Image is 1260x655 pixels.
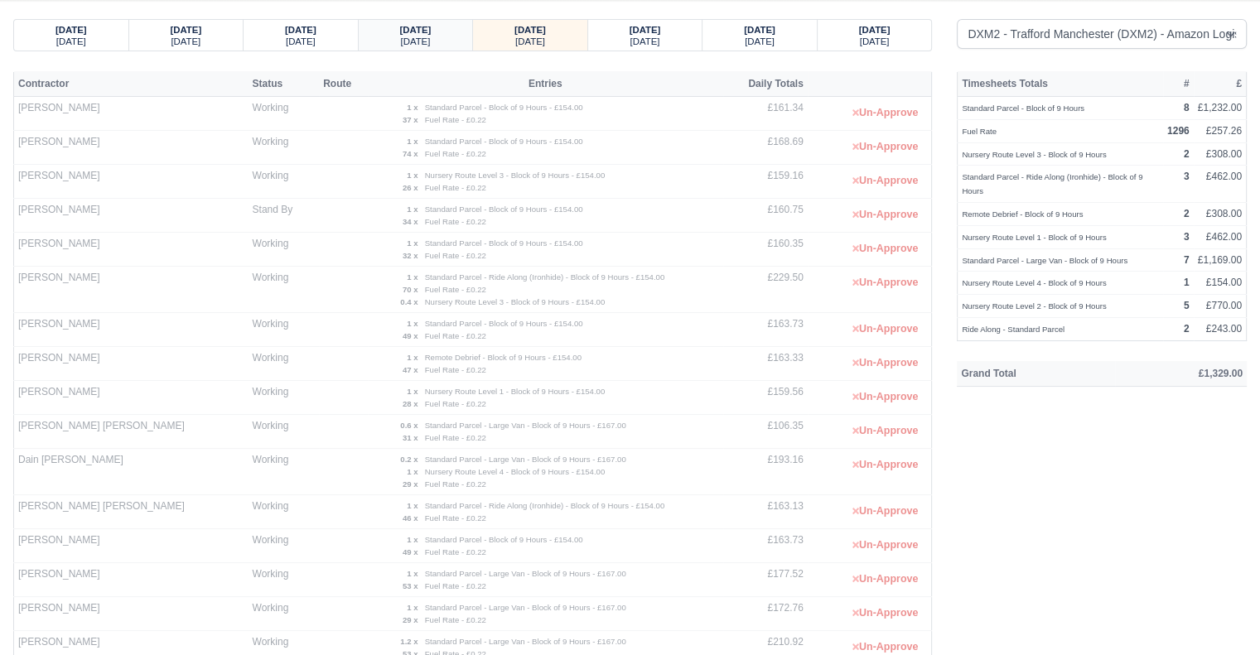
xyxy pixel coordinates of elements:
[843,499,927,523] button: Un-Approve
[1194,272,1247,295] td: £154.00
[249,563,320,597] td: Working
[403,331,418,340] strong: 49 x
[1184,323,1190,335] strong: 2
[723,449,808,495] td: £193.16
[400,36,430,46] small: [DATE]
[514,25,546,35] strong: [DATE]
[14,347,249,381] td: [PERSON_NAME]
[1184,102,1190,113] strong: 8
[407,137,418,146] strong: 1 x
[425,297,606,306] small: Nursery Route Level 3 - Block of 9 Hours - £154.00
[14,267,249,313] td: [PERSON_NAME]
[962,233,1106,242] small: Nursery Route Level 1 - Block of 9 Hours
[400,25,432,35] strong: [DATE]
[723,495,808,529] td: £163.13
[425,387,606,396] small: Nursery Route Level 1 - Block of 9 Hours - £154.00
[843,101,927,125] button: Un-Approve
[723,529,808,563] td: £163.73
[425,365,486,374] small: Fuel Rate - £0.22
[14,381,249,415] td: [PERSON_NAME]
[723,165,808,199] td: £159.16
[962,301,1106,311] small: Nursery Route Level 2 - Block of 9 Hours
[723,563,808,597] td: £177.52
[1194,318,1247,341] td: £243.00
[843,567,927,591] button: Un-Approve
[425,205,583,214] small: Standard Parcel - Block of 9 Hours - £154.00
[1194,248,1247,272] td: £1,169.00
[723,313,808,347] td: £163.73
[403,547,418,556] strong: 49 x
[249,495,320,529] td: Working
[425,285,486,294] small: Fuel Rate - £0.22
[407,467,418,476] strong: 1 x
[425,353,582,362] small: Remote Debrief - Block of 9 Hours - £154.00
[425,331,486,340] small: Fuel Rate - £0.22
[425,183,486,192] small: Fuel Rate - £0.22
[403,285,418,294] strong: 70 x
[843,317,927,341] button: Un-Approve
[56,36,86,46] small: [DATE]
[425,455,626,464] small: Standard Parcel - Large Van - Block of 9 Hours - £167.00
[1184,208,1190,219] strong: 2
[425,615,486,624] small: Fuel Rate - £0.22
[425,467,606,476] small: Nursery Route Level 4 - Block of 9 Hours - £154.00
[425,421,626,430] small: Standard Parcel - Large Van - Block of 9 Hours - £167.00
[630,36,660,46] small: [DATE]
[1194,225,1247,248] td: £462.00
[407,238,418,248] strong: 1 x
[962,278,1106,287] small: Nursery Route Level 4 - Block of 9 Hours
[744,25,775,35] strong: [DATE]
[403,365,418,374] strong: 47 x
[403,399,418,408] strong: 28 x
[843,351,927,375] button: Un-Approve
[249,97,320,131] td: Working
[723,131,808,165] td: £168.69
[425,569,626,578] small: Standard Parcel - Large Van - Block of 9 Hours - £167.00
[515,36,545,46] small: [DATE]
[1194,97,1247,120] td: £1,232.00
[425,251,486,260] small: Fuel Rate - £0.22
[859,25,891,35] strong: [DATE]
[425,501,665,510] small: Standard Parcel - Ride Along (Ironhide) - Block of 9 Hours - £154.00
[723,381,808,415] td: £159.56
[249,449,320,495] td: Working
[407,319,418,328] strong: 1 x
[1177,576,1260,655] div: Chat Widget
[425,171,606,180] small: Nursery Route Level 3 - Block of 9 Hours - £154.00
[630,25,661,35] strong: [DATE]
[368,71,723,96] th: Entries
[14,71,249,96] th: Contractor
[403,183,418,192] strong: 26 x
[14,165,249,199] td: [PERSON_NAME]
[425,547,486,556] small: Fuel Rate - £0.22
[14,97,249,131] td: [PERSON_NAME]
[319,71,368,96] th: Route
[170,25,201,35] strong: [DATE]
[843,385,927,409] button: Un-Approve
[407,603,418,612] strong: 1 x
[425,149,486,158] small: Fuel Rate - £0.22
[745,36,775,46] small: [DATE]
[249,313,320,347] td: Working
[843,601,927,625] button: Un-Approve
[843,533,927,557] button: Un-Approve
[400,455,418,464] strong: 0.2 x
[249,381,320,415] td: Working
[425,637,626,646] small: Standard Parcel - Large Van - Block of 9 Hours - £167.00
[249,71,320,96] th: Status
[425,137,583,146] small: Standard Parcel - Block of 9 Hours - £154.00
[1184,277,1190,288] strong: 1
[286,36,316,46] small: [DATE]
[403,581,418,590] strong: 53 x
[962,210,1083,219] small: Remote Debrief - Block of 9 Hours
[285,25,316,35] strong: [DATE]
[723,233,808,267] td: £160.35
[249,597,320,631] td: Working
[249,529,320,563] td: Working
[962,104,1084,113] small: Standard Parcel - Block of 9 Hours
[14,495,249,529] td: [PERSON_NAME] [PERSON_NAME]
[407,205,418,214] strong: 1 x
[723,97,808,131] td: £161.34
[403,149,418,158] strong: 74 x
[962,256,1127,265] small: Standard Parcel - Large Van - Block of 9 Hours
